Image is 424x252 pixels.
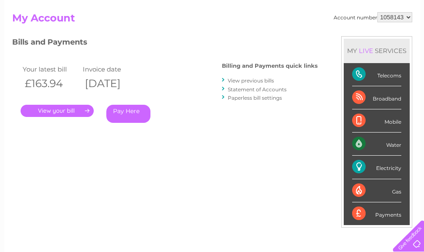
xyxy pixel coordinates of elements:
div: Account number [334,12,412,22]
a: . [21,105,94,117]
a: Pay Here [106,105,150,123]
h2: My Account [12,12,412,28]
div: MY SERVICES [344,39,410,63]
div: Payments [352,202,401,225]
div: LIVE [357,47,375,55]
h3: Bills and Payments [12,36,318,51]
a: Telecoms [321,36,346,42]
a: Water [276,36,292,42]
div: Gas [352,179,401,202]
th: [DATE] [81,75,141,92]
td: Invoice date [81,64,141,75]
td: Your latest bill [21,64,81,75]
div: Telecoms [352,63,401,86]
a: Contact [368,36,389,42]
a: Statement of Accounts [228,86,287,93]
img: logo.png [15,22,58,48]
div: Water [352,133,401,156]
h4: Billing and Payments quick links [222,63,318,69]
a: Energy [297,36,316,42]
a: Paperless bill settings [228,95,282,101]
div: Clear Business is a trading name of Verastar Limited (registered in [GEOGRAPHIC_DATA] No. 3667643... [14,5,411,41]
a: Blog [351,36,363,42]
th: £163.94 [21,75,81,92]
a: Log out [396,36,416,42]
div: Broadband [352,86,401,109]
div: Electricity [352,156,401,179]
a: 0333 014 3131 [266,4,324,15]
div: Mobile [352,109,401,133]
a: View previous bills [228,77,274,84]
